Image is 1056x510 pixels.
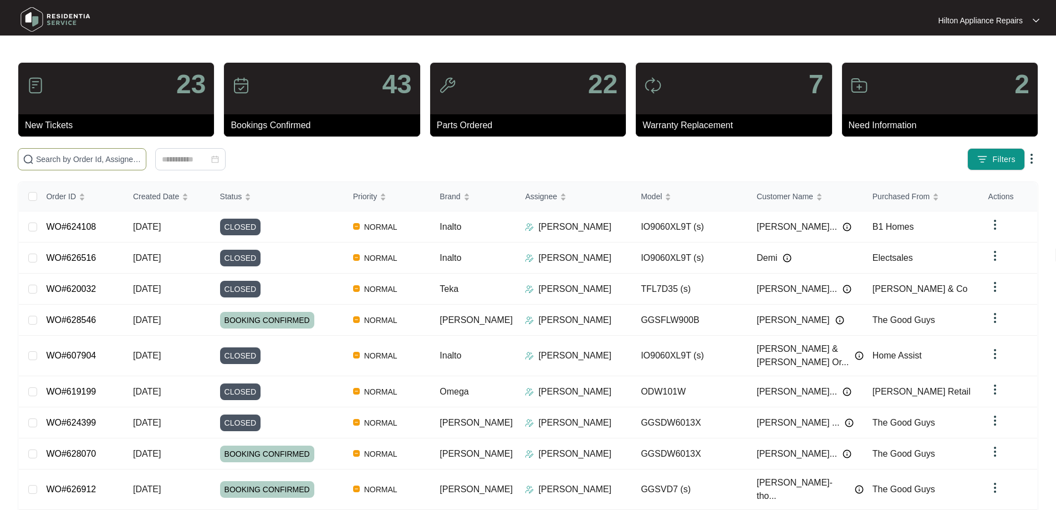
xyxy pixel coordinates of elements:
img: Vercel Logo [353,388,360,395]
img: Assigner Icon [525,485,534,494]
span: CLOSED [220,415,261,431]
span: NORMAL [360,483,402,496]
img: Assigner Icon [525,351,534,360]
span: [PERSON_NAME] & Co [873,284,968,294]
span: Assignee [525,190,557,203]
span: Inalto [440,253,461,262]
span: CLOSED [220,250,261,266]
p: [PERSON_NAME] [538,385,611,398]
span: [PERSON_NAME] [757,314,830,327]
span: Purchased From [873,190,930,203]
span: [DATE] [133,253,161,262]
a: WO#620032 [46,284,96,294]
span: [DATE] [133,387,161,396]
img: dropdown arrow [988,347,1002,361]
span: Electsales [873,253,913,262]
th: Purchased From [864,182,980,211]
img: Info icon [843,223,851,231]
img: Info icon [855,485,864,494]
p: [PERSON_NAME] [538,220,611,234]
span: Teka [440,284,458,294]
input: Search by Order Id, Assignee Name, Customer Name, Brand and Model [36,153,141,165]
a: WO#607904 [46,351,96,360]
img: Info icon [783,254,792,262]
p: 7 [809,71,824,98]
th: Priority [344,182,431,211]
img: dropdown arrow [988,280,1002,294]
a: WO#624108 [46,222,96,231]
span: The Good Guys [873,418,935,427]
th: Assignee [516,182,632,211]
img: icon [644,77,662,94]
p: Warranty Replacement [642,119,831,132]
span: Customer Name [757,190,813,203]
td: GGSDW6013X [632,438,748,469]
th: Actions [980,182,1037,211]
span: NORMAL [360,220,402,234]
img: Info icon [843,387,851,396]
img: Vercel Logo [353,254,360,261]
img: Vercel Logo [353,486,360,492]
span: CLOSED [220,383,261,400]
span: [PERSON_NAME]-tho... [757,476,849,503]
span: CLOSED [220,281,261,297]
img: Assigner Icon [525,223,534,231]
span: NORMAL [360,282,402,296]
img: Assigner Icon [525,450,534,458]
span: NORMAL [360,447,402,461]
span: NORMAL [360,314,402,327]
span: Inalto [440,222,461,231]
p: Parts Ordered [437,119,626,132]
a: WO#624399 [46,418,96,427]
th: Model [632,182,748,211]
span: BOOKING CONFIRMED [220,312,314,329]
th: Created Date [124,182,211,211]
p: [PERSON_NAME] [538,349,611,362]
img: filter icon [977,154,988,165]
img: Vercel Logo [353,285,360,292]
img: Vercel Logo [353,352,360,358]
p: New Tickets [25,119,214,132]
span: [PERSON_NAME]... [757,385,837,398]
img: Vercel Logo [353,316,360,323]
img: Vercel Logo [353,450,360,457]
span: NORMAL [360,251,402,265]
img: Info icon [843,285,851,294]
th: Order ID [37,182,124,211]
img: icon [850,77,868,94]
span: NORMAL [360,385,402,398]
span: [PERSON_NAME] [440,418,513,427]
td: IO9060XL9T (s) [632,336,748,376]
span: [DATE] [133,484,161,494]
span: Priority [353,190,377,203]
p: 2 [1014,71,1029,98]
img: Info icon [855,351,864,360]
span: [DATE] [133,315,161,325]
img: residentia service logo [17,3,94,36]
span: NORMAL [360,349,402,362]
span: NORMAL [360,416,402,430]
p: [PERSON_NAME] [538,416,611,430]
img: Vercel Logo [353,419,360,426]
span: [DATE] [133,449,161,458]
td: ODW101W [632,376,748,407]
img: Vercel Logo [353,223,360,230]
img: dropdown arrow [988,481,1002,494]
span: Omega [440,387,468,396]
td: GGSDW6013X [632,407,748,438]
span: The Good Guys [873,449,935,458]
p: [PERSON_NAME] [538,483,611,496]
img: dropdown arrow [988,249,1002,262]
span: Demi [757,251,777,265]
span: Status [220,190,242,203]
img: dropdown arrow [1033,18,1039,23]
span: [PERSON_NAME] & [PERSON_NAME] Or... [757,342,849,369]
span: BOOKING CONFIRMED [220,481,314,498]
img: dropdown arrow [988,218,1002,231]
img: Info icon [835,316,844,325]
img: dropdown arrow [988,311,1002,325]
span: Filters [992,154,1016,165]
img: icon [438,77,456,94]
a: WO#628070 [46,449,96,458]
span: Model [641,190,662,203]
